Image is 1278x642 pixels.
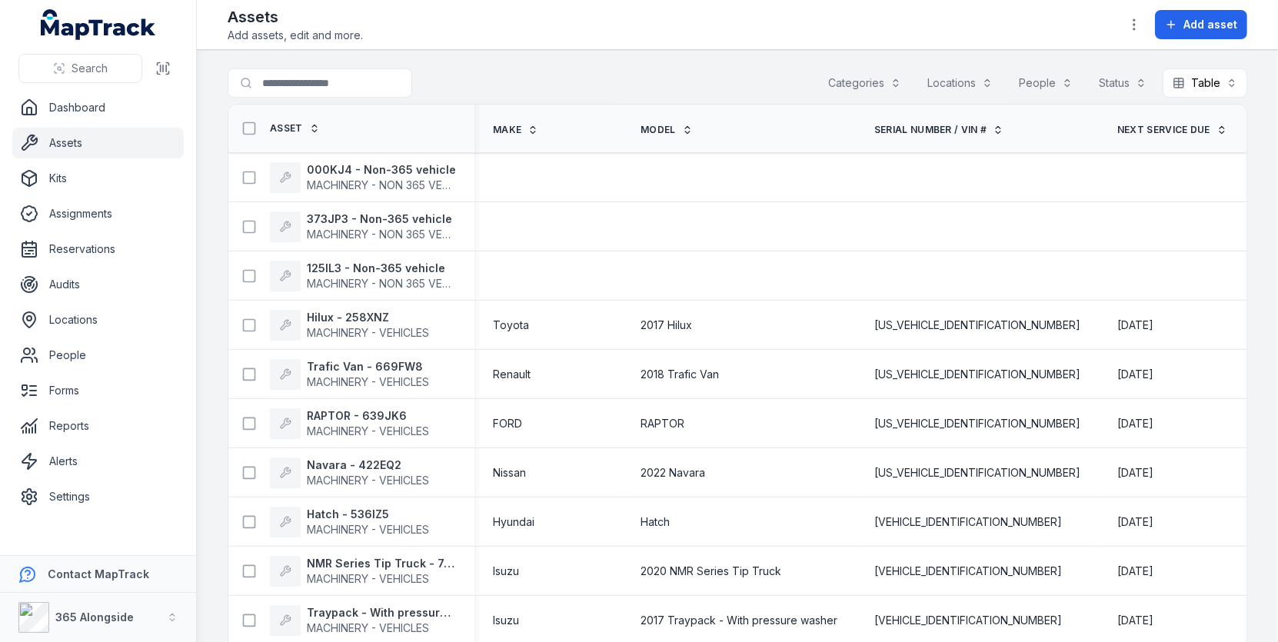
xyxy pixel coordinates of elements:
a: Make [493,124,538,136]
strong: Traypack - With pressure washer - 573XHL [307,605,456,620]
time: 01/09/2026, 10:00:00 am [1117,564,1153,579]
span: Asset [270,122,303,135]
strong: 373JP3 - Non-365 vehicle [307,211,456,227]
a: Trafic Van - 669FW8MACHINERY - VEHICLES [270,359,429,390]
span: Nissan [493,465,526,481]
span: 2018 Trafic Van [641,367,719,382]
a: Model [641,124,693,136]
span: [US_VEHICLE_IDENTIFICATION_NUMBER] [874,416,1080,431]
span: Add asset [1183,17,1237,32]
a: Alerts [12,446,184,477]
span: Serial Number / VIN # [874,124,987,136]
a: Assets [12,128,184,158]
span: [DATE] [1117,466,1153,479]
strong: Hilux - 258XNZ [307,310,429,325]
span: [DATE] [1117,515,1153,528]
time: 20/08/2025, 10:00:00 am [1117,465,1153,481]
time: 01/09/2026, 10:00:00 am [1117,613,1153,628]
time: 22/11/2025, 11:00:00 am [1117,318,1153,333]
button: Search [18,54,142,83]
a: 373JP3 - Non-365 vehicleMACHINERY - NON 365 VEHICLES [270,211,456,242]
a: Assignments [12,198,184,229]
a: Asset [270,122,320,135]
time: 30/01/2026, 11:00:00 am [1117,367,1153,382]
a: Reports [12,411,184,441]
span: 2017 Traypack - With pressure washer [641,613,837,628]
span: Next Service Due [1117,124,1210,136]
a: Next Service Due [1117,124,1227,136]
span: MACHINERY - VEHICLES [307,474,429,487]
span: [VEHICLE_IDENTIFICATION_NUMBER] [874,514,1062,530]
span: 2022 Navara [641,465,705,481]
span: Make [493,124,521,136]
span: MACHINERY - VEHICLES [307,424,429,437]
h2: Assets [228,6,363,28]
a: Traypack - With pressure washer - 573XHLMACHINERY - VEHICLES [270,605,456,636]
button: Status [1089,68,1157,98]
a: Settings [12,481,184,512]
a: Kits [12,163,184,194]
button: Add asset [1155,10,1247,39]
strong: Contact MapTrack [48,567,149,580]
a: Dashboard [12,92,184,123]
span: 2020 NMR Series Tip Truck [641,564,781,579]
time: 20/04/2026, 10:00:00 am [1117,416,1153,431]
a: Hilux - 258XNZMACHINERY - VEHICLES [270,310,429,341]
span: Isuzu [493,564,519,579]
span: Hatch [641,514,670,530]
a: People [12,340,184,371]
a: Forms [12,375,184,406]
a: Reservations [12,234,184,264]
strong: 000KJ4 - Non-365 vehicle [307,162,456,178]
span: Renault [493,367,531,382]
span: [US_VEHICLE_IDENTIFICATION_NUMBER] [874,318,1080,333]
span: 2017 Hilux [641,318,692,333]
a: Audits [12,269,184,300]
strong: Navara - 422EQ2 [307,457,429,473]
strong: 365 Alongside [55,610,134,624]
span: MACHINERY - VEHICLES [307,375,429,388]
span: Toyota [493,318,529,333]
span: RAPTOR [641,416,684,431]
a: Navara - 422EQ2MACHINERY - VEHICLES [270,457,429,488]
span: MACHINERY - NON 365 VEHICLES [307,277,478,290]
span: MACHINERY - NON 365 VEHICLES [307,178,478,191]
span: MACHINERY - VEHICLES [307,621,429,634]
time: 12/12/2025, 11:00:00 am [1117,514,1153,530]
span: [DATE] [1117,614,1153,627]
span: Hyundai [493,514,534,530]
a: 125IL3 - Non-365 vehicleMACHINERY - NON 365 VEHICLES [270,261,456,291]
a: NMR Series Tip Truck - 745ZYQMACHINERY - VEHICLES [270,556,456,587]
span: Isuzu [493,613,519,628]
button: Categories [818,68,911,98]
a: RAPTOR - 639JK6MACHINERY - VEHICLES [270,408,429,439]
span: FORD [493,416,522,431]
span: MACHINERY - VEHICLES [307,523,429,536]
span: MACHINERY - VEHICLES [307,326,429,339]
span: [VEHICLE_IDENTIFICATION_NUMBER] [874,564,1062,579]
span: [US_VEHICLE_IDENTIFICATION_NUMBER] [874,367,1080,382]
span: MACHINERY - NON 365 VEHICLES [307,228,478,241]
button: Locations [917,68,1003,98]
span: [DATE] [1117,564,1153,577]
span: [DATE] [1117,417,1153,430]
button: People [1009,68,1083,98]
a: Locations [12,304,184,335]
span: [DATE] [1117,318,1153,331]
span: [DATE] [1117,368,1153,381]
a: Hatch - 536IZ5MACHINERY - VEHICLES [270,507,429,537]
span: Search [72,61,108,76]
button: Table [1163,68,1247,98]
a: Serial Number / VIN # [874,124,1003,136]
span: Add assets, edit and more. [228,28,363,43]
span: [VEHICLE_IDENTIFICATION_NUMBER] [874,613,1062,628]
a: 000KJ4 - Non-365 vehicleMACHINERY - NON 365 VEHICLES [270,162,456,193]
span: Model [641,124,676,136]
a: MapTrack [41,9,156,40]
span: [US_VEHICLE_IDENTIFICATION_NUMBER] [874,465,1080,481]
strong: 125IL3 - Non-365 vehicle [307,261,456,276]
strong: RAPTOR - 639JK6 [307,408,429,424]
span: MACHINERY - VEHICLES [307,572,429,585]
strong: Hatch - 536IZ5 [307,507,429,522]
strong: Trafic Van - 669FW8 [307,359,429,374]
